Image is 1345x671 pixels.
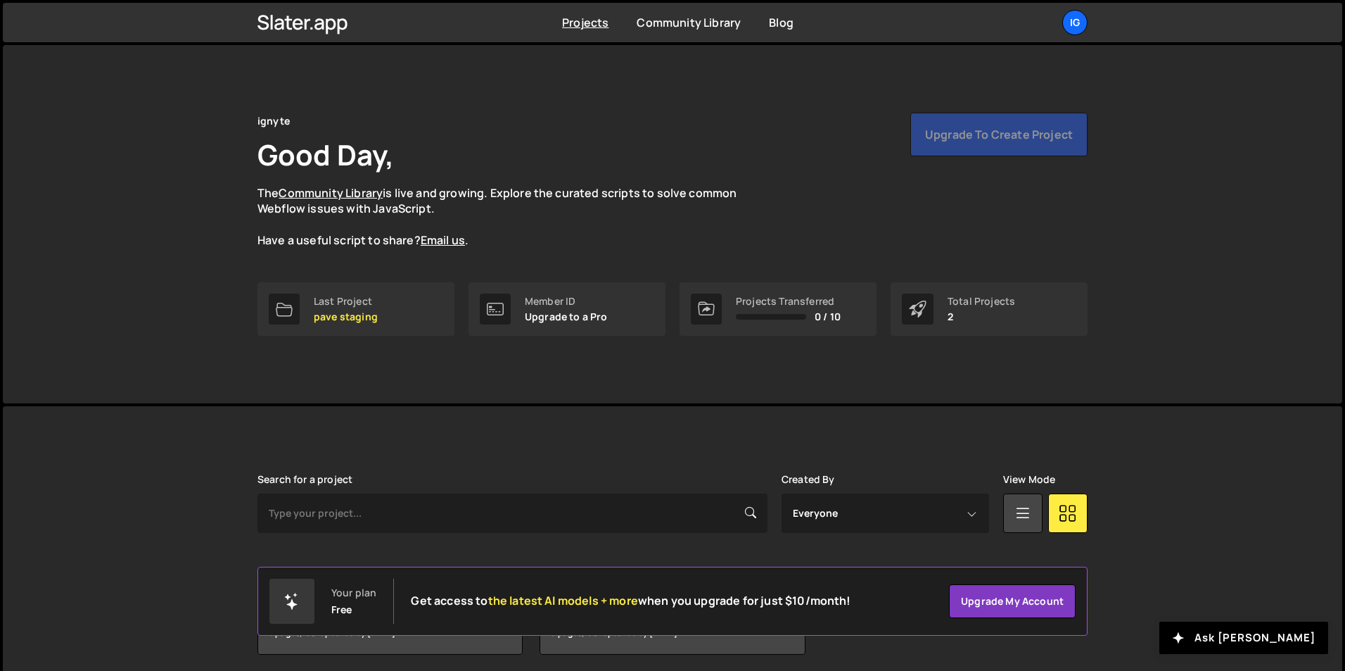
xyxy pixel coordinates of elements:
a: Email us [421,232,465,248]
p: Upgrade to a Pro [525,311,608,322]
span: the latest AI models + more [488,593,638,608]
a: Community Library [637,15,741,30]
input: Type your project... [257,494,767,533]
div: Member ID [525,296,608,307]
label: View Mode [1003,474,1055,485]
span: 0 / 10 [815,311,841,322]
label: Search for a project [257,474,352,485]
div: Last Project [314,296,378,307]
a: Projects [562,15,608,30]
label: Created By [782,474,835,485]
p: The is live and growing. Explore the curated scripts to solve common Webflow issues with JavaScri... [257,185,764,249]
h1: Good Day, [257,135,394,174]
div: ignyte [257,113,290,130]
a: Blog [769,15,793,30]
div: Total Projects [948,296,1015,307]
div: Projects Transferred [736,296,841,307]
p: 2 [948,311,1015,322]
div: Free [331,604,352,615]
a: Last Project pave staging [257,282,454,336]
p: pave staging [314,311,378,322]
a: Community Library [279,185,383,201]
h2: Get access to when you upgrade for just $10/month! [411,594,850,608]
button: Ask [PERSON_NAME] [1159,622,1328,654]
a: ig [1062,10,1088,35]
a: Upgrade my account [949,584,1076,618]
div: Your plan [331,587,376,598]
